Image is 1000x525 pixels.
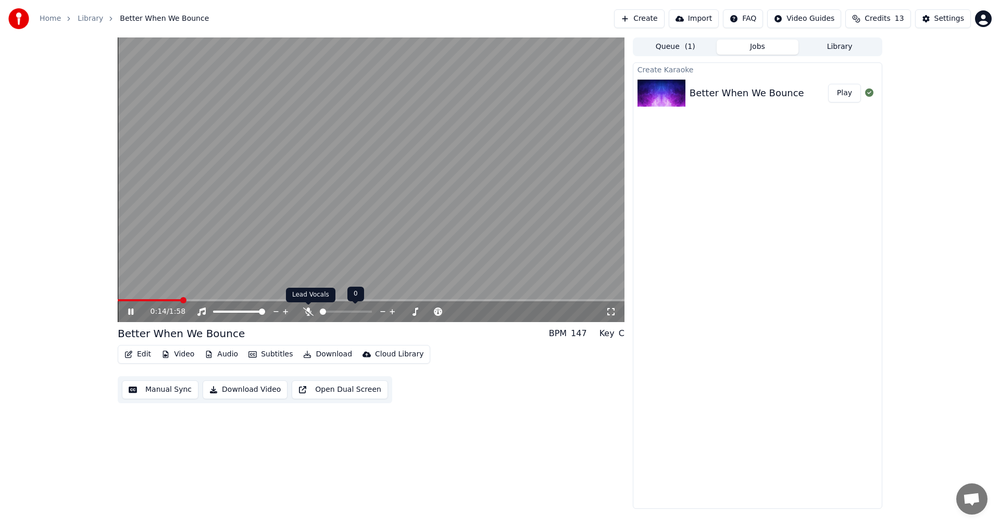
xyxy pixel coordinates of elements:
[122,380,198,399] button: Manual Sync
[619,327,624,340] div: C
[169,306,185,317] span: 1:58
[895,14,904,24] span: 13
[798,40,881,55] button: Library
[244,347,297,362] button: Subtitles
[934,14,964,24] div: Settings
[915,9,971,28] button: Settings
[669,9,719,28] button: Import
[78,14,103,24] a: Library
[347,287,364,301] div: 0
[151,306,176,317] div: /
[120,14,209,24] span: Better When We Bounce
[571,327,587,340] div: 147
[599,327,615,340] div: Key
[549,327,567,340] div: BPM
[633,63,882,75] div: Create Karaoke
[634,40,717,55] button: Queue
[767,9,841,28] button: Video Guides
[203,380,287,399] button: Download Video
[157,347,198,362] button: Video
[956,483,988,515] div: Open chat
[8,8,29,29] img: youka
[286,288,335,302] div: Lead Vocals
[690,86,804,100] div: Better When We Bounce
[717,40,799,55] button: Jobs
[201,347,242,362] button: Audio
[292,380,388,399] button: Open Dual Screen
[40,14,61,24] a: Home
[151,306,167,317] span: 0:14
[375,349,423,360] div: Cloud Library
[865,14,890,24] span: Credits
[118,326,245,341] div: Better When We Bounce
[845,9,910,28] button: Credits13
[828,84,861,103] button: Play
[120,347,155,362] button: Edit
[685,42,695,52] span: ( 1 )
[723,9,763,28] button: FAQ
[299,347,356,362] button: Download
[614,9,665,28] button: Create
[40,14,209,24] nav: breadcrumb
